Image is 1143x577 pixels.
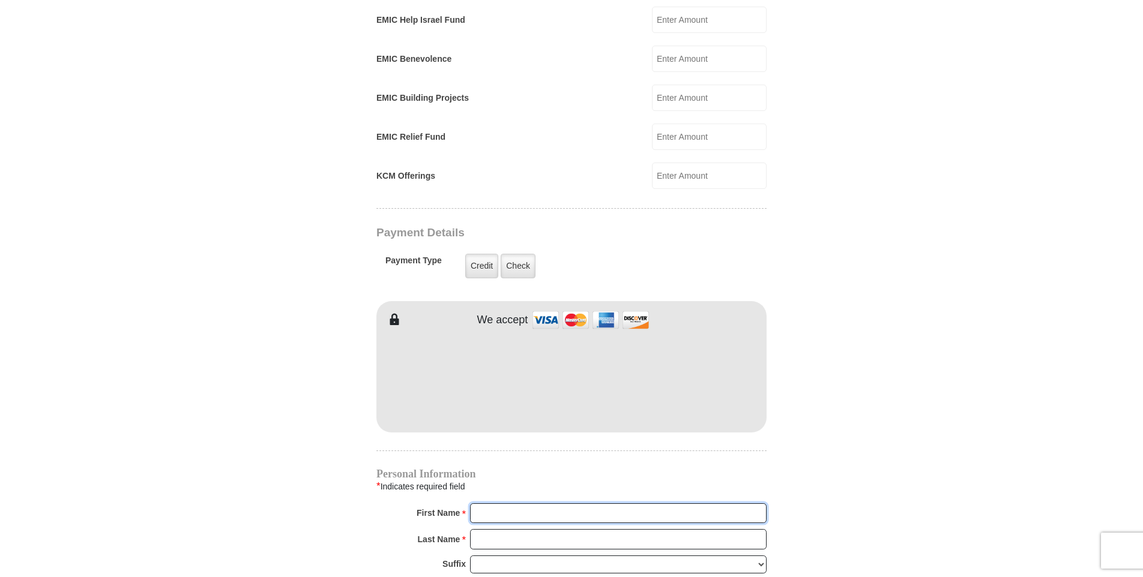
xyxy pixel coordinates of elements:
strong: Last Name [418,531,460,548]
label: Check [501,254,535,278]
label: KCM Offerings [376,170,435,182]
strong: Suffix [442,555,466,572]
label: EMIC Help Israel Fund [376,14,465,26]
h4: We accept [477,314,528,327]
strong: First Name [417,504,460,521]
input: Enter Amount [652,124,767,150]
h4: Personal Information [376,469,767,479]
input: Enter Amount [652,85,767,111]
input: Enter Amount [652,46,767,72]
h3: Payment Details [376,226,683,240]
img: credit cards accepted [531,307,651,333]
input: Enter Amount [652,163,767,189]
label: EMIC Building Projects [376,92,469,104]
input: Enter Amount [652,7,767,33]
div: Indicates required field [376,479,767,494]
label: EMIC Relief Fund [376,131,445,143]
label: Credit [465,254,498,278]
h5: Payment Type [385,256,442,272]
label: EMIC Benevolence [376,53,451,65]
